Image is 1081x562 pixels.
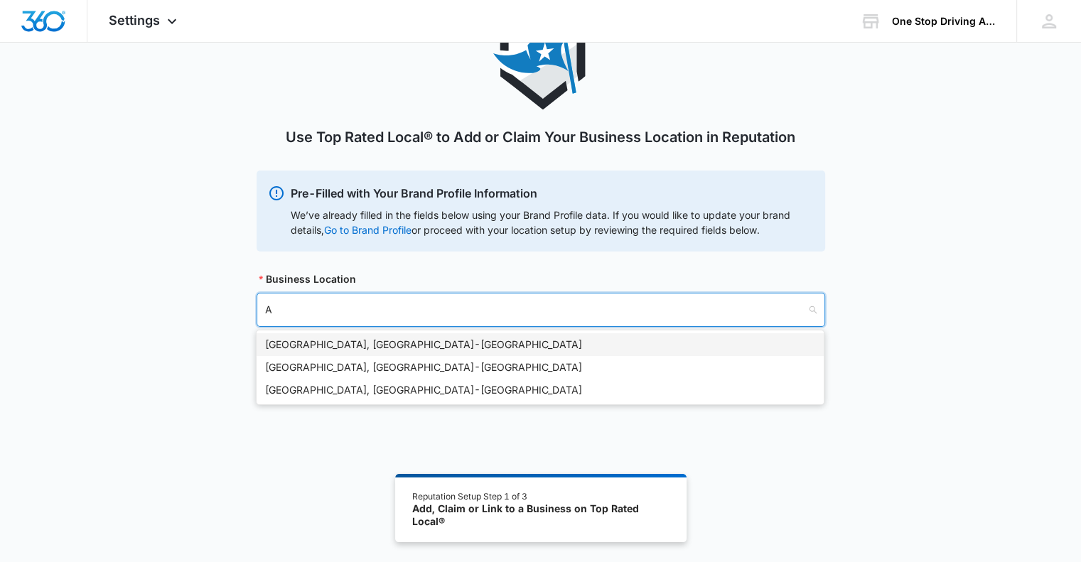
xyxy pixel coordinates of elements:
[412,502,669,527] div: Add, Claim or Link to a Business on Top Rated Local®
[291,207,814,237] div: We’ve already filled in the fields below using your Brand Profile data. If you would like to upda...
[892,16,996,27] div: account name
[291,185,814,202] p: Pre-Filled with Your Brand Profile Information
[265,360,815,375] div: [GEOGRAPHIC_DATA], [GEOGRAPHIC_DATA] - [GEOGRAPHIC_DATA]
[259,271,356,287] label: Business Location
[412,490,669,503] div: Reputation Setup Step 1 of 3
[109,13,160,28] span: Settings
[265,382,815,398] div: [GEOGRAPHIC_DATA], [GEOGRAPHIC_DATA] - [GEOGRAPHIC_DATA]
[491,10,591,109] img: Top Rated Local®
[286,126,795,148] h1: Use Top Rated Local® to Add or Claim Your Business Location in Reputation
[265,337,815,352] div: [GEOGRAPHIC_DATA], [GEOGRAPHIC_DATA] - [GEOGRAPHIC_DATA]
